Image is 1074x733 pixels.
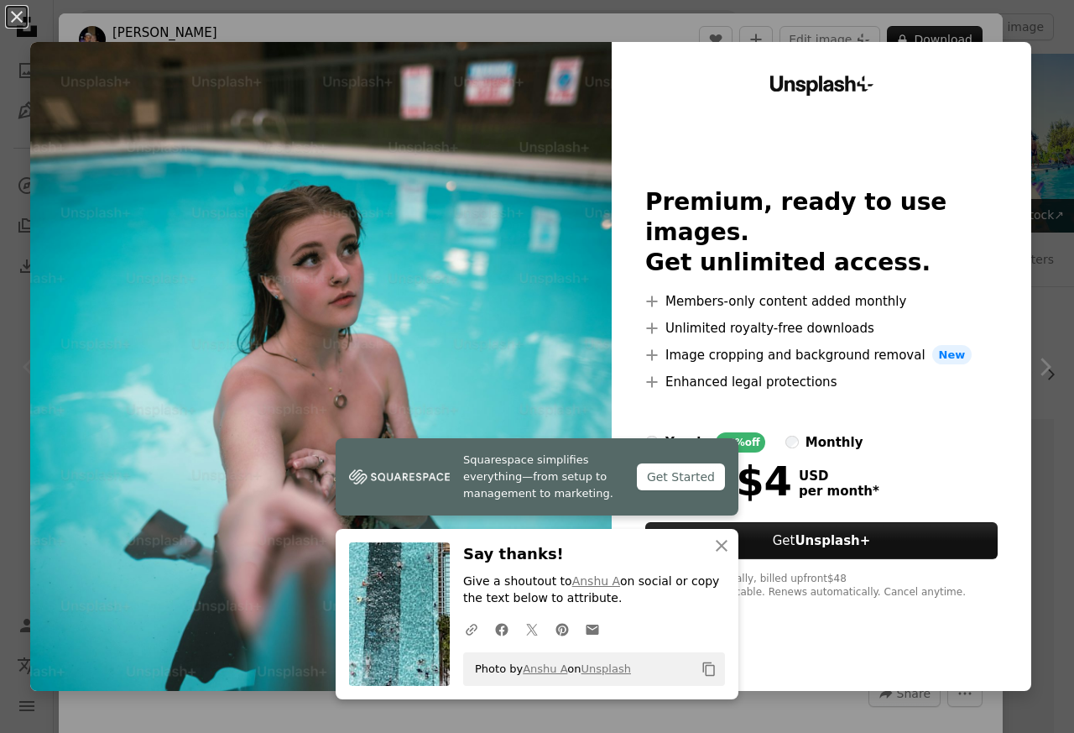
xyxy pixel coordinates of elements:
[695,655,723,683] button: Copy to clipboard
[463,542,725,567] h3: Say thanks!
[349,464,450,490] img: file-1747939142011-51e5cc87e3c9
[463,573,725,607] p: Give a shoutout to on social or copy the text below to attribute.
[716,432,765,453] div: 66% off
[645,318,998,338] li: Unlimited royalty-free downloads
[785,436,799,449] input: monthly
[517,612,547,646] a: Share on Twitter
[795,533,870,548] strong: Unsplash+
[645,187,998,278] h2: Premium, ready to use images. Get unlimited access.
[463,452,623,502] span: Squarespace simplifies everything—from setup to management to marketing.
[336,438,738,516] a: Squarespace simplifies everything—from setup to management to marketing.Get Started
[799,484,879,499] span: per month *
[645,573,998,599] div: * When paid annually, billed upfront $48 Taxes where applicable. Renews automatically. Cancel any...
[645,436,659,449] input: yearly66%off
[547,612,577,646] a: Share on Pinterest
[805,432,863,453] div: monthly
[665,432,709,453] div: yearly
[577,612,607,646] a: Share over email
[523,662,567,675] a: Anshu A
[645,522,998,559] button: GetUnsplash+
[645,372,998,392] li: Enhanced legal protections
[581,662,631,675] a: Unsplash
[932,345,972,365] span: New
[467,656,631,683] span: Photo by on
[487,612,517,646] a: Share on Facebook
[572,574,620,588] a: Anshu A
[645,345,998,365] li: Image cropping and background removal
[637,463,725,490] div: Get Started
[645,291,998,312] li: Members-only content added monthly
[799,469,879,484] span: USD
